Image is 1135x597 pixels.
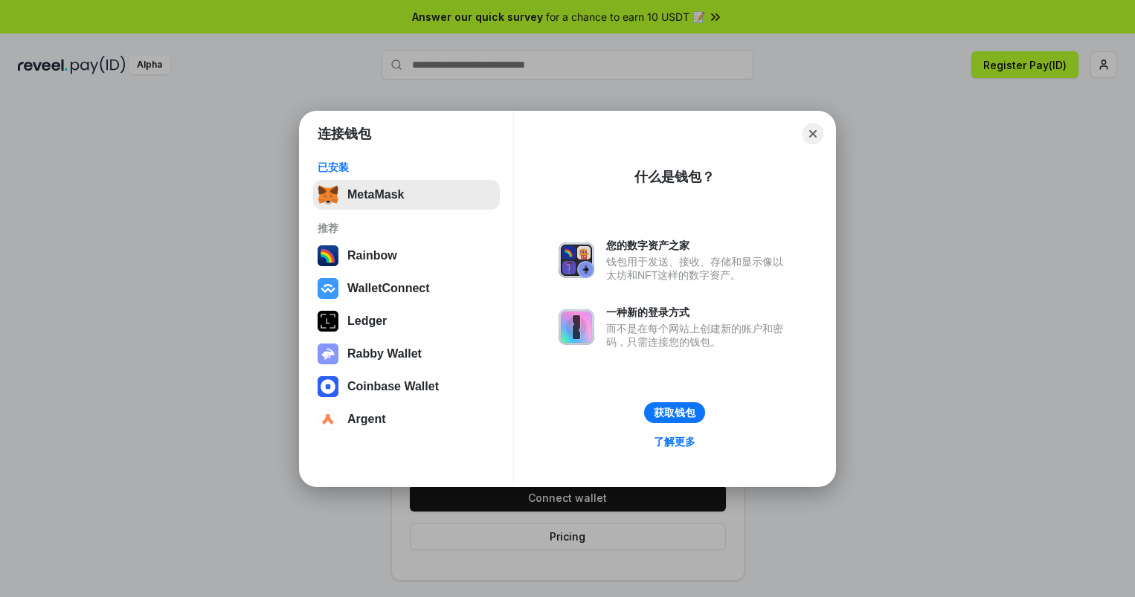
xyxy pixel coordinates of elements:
button: Close [803,123,823,144]
div: Rabby Wallet [347,347,422,361]
div: Coinbase Wallet [347,380,439,393]
img: svg+xml,%3Csvg%20xmlns%3D%22http%3A%2F%2Fwww.w3.org%2F2000%2Fsvg%22%20fill%3D%22none%22%20viewBox... [559,242,594,278]
div: 一种新的登录方式 [606,306,791,319]
button: Rainbow [313,241,500,271]
img: svg+xml,%3Csvg%20width%3D%2228%22%20height%3D%2228%22%20viewBox%3D%220%200%2028%2028%22%20fill%3D... [318,376,338,397]
div: 钱包用于发送、接收、存储和显示像以太坊和NFT这样的数字资产。 [606,255,791,282]
button: Rabby Wallet [313,339,500,369]
div: WalletConnect [347,282,430,295]
div: 获取钱包 [654,406,695,419]
img: svg+xml,%3Csvg%20width%3D%2228%22%20height%3D%2228%22%20viewBox%3D%220%200%2028%2028%22%20fill%3D... [318,409,338,430]
div: Argent [347,413,386,426]
button: WalletConnect [313,274,500,303]
div: 推荐 [318,222,495,235]
div: 了解更多 [654,435,695,448]
div: 而不是在每个网站上创建新的账户和密码，只需连接您的钱包。 [606,322,791,349]
button: Ledger [313,306,500,336]
img: svg+xml,%3Csvg%20fill%3D%22none%22%20height%3D%2233%22%20viewBox%3D%220%200%2035%2033%22%20width%... [318,184,338,205]
div: Rainbow [347,249,397,262]
div: 已安装 [318,161,495,174]
button: 获取钱包 [644,402,705,423]
img: svg+xml,%3Csvg%20xmlns%3D%22http%3A%2F%2Fwww.w3.org%2F2000%2Fsvg%22%20width%3D%2228%22%20height%3... [318,311,338,332]
h1: 连接钱包 [318,125,371,143]
button: Coinbase Wallet [313,372,500,401]
button: MetaMask [313,180,500,210]
img: svg+xml,%3Csvg%20xmlns%3D%22http%3A%2F%2Fwww.w3.org%2F2000%2Fsvg%22%20fill%3D%22none%22%20viewBox... [318,343,338,364]
img: svg+xml,%3Csvg%20width%3D%2228%22%20height%3D%2228%22%20viewBox%3D%220%200%2028%2028%22%20fill%3D... [318,278,338,299]
a: 了解更多 [645,432,704,451]
img: svg+xml,%3Csvg%20xmlns%3D%22http%3A%2F%2Fwww.w3.org%2F2000%2Fsvg%22%20fill%3D%22none%22%20viewBox... [559,309,594,345]
button: Argent [313,404,500,434]
div: MetaMask [347,188,404,201]
div: 您的数字资产之家 [606,239,791,252]
img: svg+xml,%3Csvg%20width%3D%22120%22%20height%3D%22120%22%20viewBox%3D%220%200%20120%20120%22%20fil... [318,245,338,266]
div: 什么是钱包？ [634,168,715,186]
div: Ledger [347,314,387,328]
